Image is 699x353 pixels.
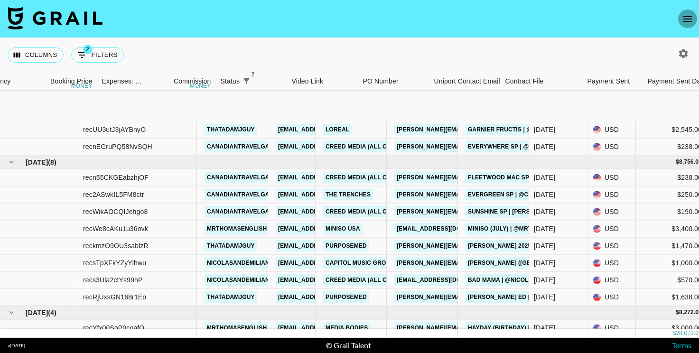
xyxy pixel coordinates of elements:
div: recnEGruPQ58NvSQH [83,142,152,151]
a: [EMAIL_ADDRESS][DOMAIN_NAME] [394,274,501,286]
img: Grail Talent [8,7,103,29]
div: $ [676,158,679,166]
div: Jul '25 [534,190,555,199]
a: Creed Media (All Campaigns) [323,274,422,286]
a: [EMAIL_ADDRESS][DOMAIN_NAME] [276,206,382,218]
a: nicolasandemiliano [205,257,276,269]
a: Loreal [323,124,352,136]
div: recsTpXFkYZyYlhwu [83,258,146,268]
a: Capitol Music Group [323,257,396,269]
a: [PERSON_NAME][EMAIL_ADDRESS][DOMAIN_NAME] [394,240,549,252]
div: USD [588,169,636,186]
a: [PERSON_NAME] ED | @thatadamjguy [466,291,587,303]
div: Aug '25 [534,142,555,151]
div: $ [672,329,676,337]
a: canadiantravelgal [205,206,275,218]
div: recs3Ula2ctYs99hP [83,275,143,285]
div: Aug '25 [534,125,555,134]
a: mrthomasenglish [205,322,269,334]
a: [PERSON_NAME][EMAIL_ADDRESS][DOMAIN_NAME] [394,291,549,303]
button: Show filters [240,74,253,88]
div: PO Number [363,72,398,91]
div: Payment Sent [587,72,630,91]
a: [PERSON_NAME][EMAIL_ADDRESS][PERSON_NAME][DOMAIN_NAME] [394,124,598,136]
a: Miniso USA [323,223,363,235]
a: [PERSON_NAME][EMAIL_ADDRESS][DOMAIN_NAME] [394,206,549,218]
a: [EMAIL_ADDRESS][DOMAIN_NAME] [394,223,501,235]
a: The Trenches [323,189,373,201]
div: v [DATE] [8,343,25,349]
a: mrthomasenglish [205,223,269,235]
a: Terms [672,341,691,350]
a: Everywhere SP | @canadiantravelgal [466,141,597,153]
div: USD [588,204,636,221]
div: money [190,83,211,89]
div: Contract File [500,72,571,91]
a: [EMAIL_ADDRESS][DOMAIN_NAME] [276,257,382,269]
div: 2 active filters [240,74,253,88]
a: [EMAIL_ADDRESS][DOMAIN_NAME] [276,291,382,303]
a: [EMAIL_ADDRESS][DOMAIN_NAME] [276,141,382,153]
div: $ [676,308,679,316]
div: Status [220,72,240,91]
a: canadiantravelgal [205,189,275,201]
div: Expenses: Remove Commission? [102,72,142,91]
div: USD [588,221,636,238]
div: Jul '25 [534,224,555,233]
span: ( 8 ) [48,158,56,167]
button: hide children [5,306,18,319]
a: [PERSON_NAME] 2025 #2 | @thatadamjguy [466,240,600,252]
div: recWikAOCQIJehgo8 [83,207,148,216]
div: Jul '25 [534,173,555,182]
div: PO Number [358,72,429,91]
button: open drawer [678,9,697,28]
a: thatadamjguy [205,291,257,303]
span: 2 [248,70,258,79]
div: Uniport Contact Email [434,72,500,91]
a: Sunshine SP | [PERSON_NAME] [466,206,563,218]
div: USD [588,121,636,139]
div: Contract File [505,72,543,91]
a: [EMAIL_ADDRESS][DOMAIN_NAME] [276,240,382,252]
a: [EMAIL_ADDRESS][DOMAIN_NAME] [276,124,382,136]
a: Bad Mama | @nicolasandemiliano [466,274,580,286]
a: thatadamjguy [205,240,257,252]
div: USD [588,320,636,337]
div: Jun '25 [534,323,555,333]
div: Commission [174,72,211,91]
div: Video Link [287,72,358,91]
a: Garnier Fructis | @thatadamjguy [466,124,582,136]
div: recWe8cAKu1u36ovk [83,224,148,233]
a: Evergreen SP | @canadiantravelgal [466,189,593,201]
div: Jul '25 [534,241,555,251]
a: Creed Media (All Campaigns) [323,172,422,184]
span: [DATE] [26,158,48,167]
a: [EMAIL_ADDRESS][DOMAIN_NAME] [276,189,382,201]
div: USD [588,238,636,255]
div: USD [588,139,636,156]
div: Jul '25 [534,275,555,285]
div: Jul '25 [534,258,555,268]
div: rec2ASwkIL5FM8ctr [83,190,144,199]
div: Video Link [291,72,323,91]
a: [EMAIL_ADDRESS][DOMAIN_NAME] [276,274,382,286]
button: Select columns [8,47,64,63]
a: Media Bodies [323,322,370,334]
span: [DATE] [26,308,48,317]
a: [PERSON_NAME][EMAIL_ADDRESS][PERSON_NAME][DOMAIN_NAME] [394,141,598,153]
a: Creed Media (All Campaigns) [323,206,422,218]
a: [EMAIL_ADDRESS][DOMAIN_NAME] [276,172,382,184]
div: money [71,83,93,89]
div: reckmzO9OU3sablzR [83,241,149,251]
a: nicolasandemiliano [205,274,276,286]
div: recRjUxsGN168r1Eo [83,292,146,302]
div: Expenses: Remove Commission? [97,72,144,91]
div: Uniport Contact Email [429,72,500,91]
a: [PERSON_NAME][EMAIL_ADDRESS][PERSON_NAME][DOMAIN_NAME] [394,172,598,184]
div: Payment Sent [571,72,643,91]
div: recUU3utJ3jAYBnyO [83,125,146,134]
a: [PERSON_NAME][EMAIL_ADDRESS][DOMAIN_NAME] [394,322,549,334]
div: Jul '25 [534,207,555,216]
div: USD [588,272,636,289]
a: HayDay (Birthday) | @mrthomasenglish [466,322,599,334]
